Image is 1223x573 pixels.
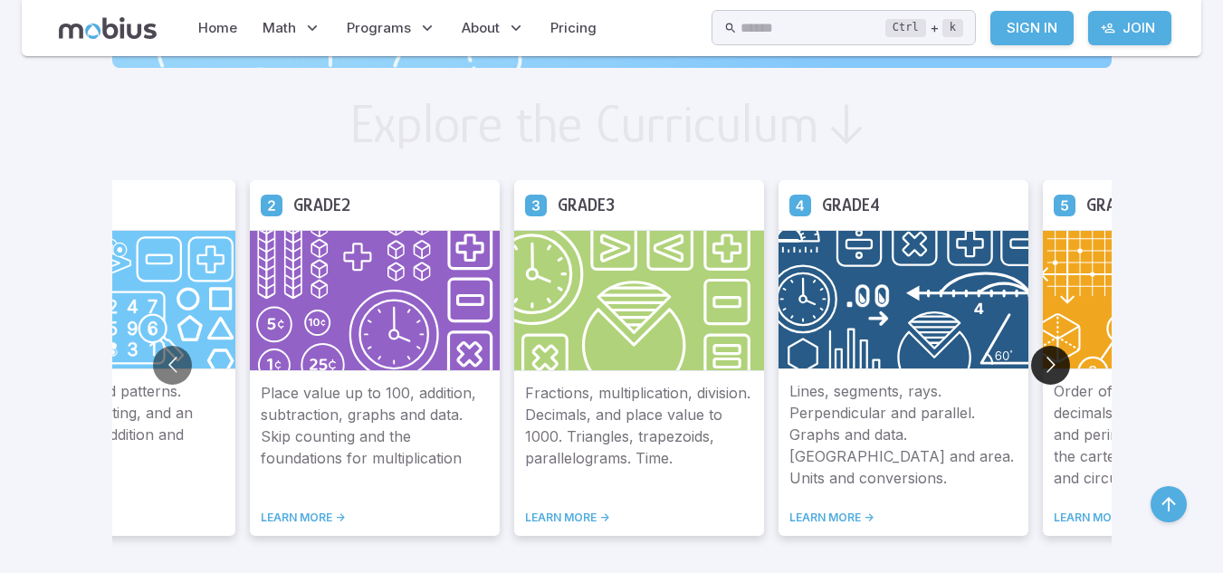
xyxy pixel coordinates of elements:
img: Grade 3 [514,230,764,371]
h2: Explore the Curriculum [349,97,819,151]
button: Go to next slide [1031,346,1070,385]
span: Math [263,18,296,38]
kbd: Ctrl [885,19,926,37]
h5: Grade 2 [293,191,350,219]
a: Grade 2 [261,194,282,215]
span: Programs [347,18,411,38]
p: Fractions, multiplication, division. Decimals, and place value to 1000. Triangles, trapezoids, pa... [525,382,753,489]
kbd: k [942,19,963,37]
h5: Grade 3 [558,191,615,219]
a: Sign In [990,11,1074,45]
img: Grade 4 [779,230,1028,369]
a: Pricing [545,7,602,49]
img: Grade 2 [250,230,500,371]
a: LEARN MORE -> [525,511,753,525]
button: Go to previous slide [153,346,192,385]
h5: Grade 4 [822,191,880,219]
p: Lines, segments, rays. Perpendicular and parallel. Graphs and data. [GEOGRAPHIC_DATA] and area. U... [789,380,1018,489]
a: Grade 5 [1054,194,1075,215]
a: Join [1088,11,1171,45]
span: About [462,18,500,38]
a: LEARN MORE -> [789,511,1018,525]
p: Place value up to 100, addition, subtraction, graphs and data. Skip counting and the foundations ... [261,382,489,489]
a: Home [193,7,243,49]
a: Grade 3 [525,194,547,215]
a: Grade 4 [789,194,811,215]
div: + [885,17,963,39]
h5: Grade 5 [1086,191,1143,219]
a: LEARN MORE -> [261,511,489,525]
